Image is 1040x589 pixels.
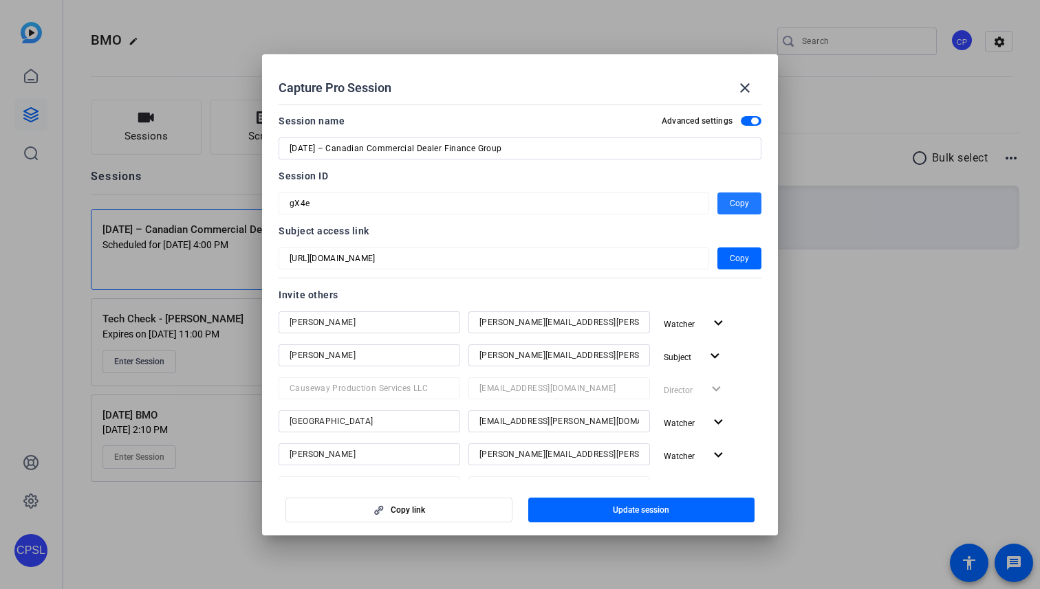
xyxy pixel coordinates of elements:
[290,479,449,496] input: Name...
[290,314,449,331] input: Name...
[658,410,733,435] button: Watcher
[710,447,727,464] mat-icon: expand_more
[290,250,698,267] input: Session OTP
[708,480,725,497] mat-icon: expand_more
[613,504,669,515] span: Update session
[479,380,639,397] input: Email...
[290,380,449,397] input: Name...
[730,250,749,267] span: Copy
[290,347,449,364] input: Name...
[290,195,698,212] input: Session OTP
[285,498,512,522] button: Copy link
[479,446,639,463] input: Email...
[479,347,639,364] input: Email...
[737,80,753,96] mat-icon: close
[664,452,695,461] span: Watcher
[290,140,750,157] input: Enter Session Name
[664,419,695,428] span: Watcher
[279,223,761,239] div: Subject access link
[662,115,733,126] h2: Advanced settings
[710,315,727,332] mat-icon: expand_more
[710,414,727,431] mat-icon: expand_more
[279,71,761,104] div: Capture Pro Session
[664,353,691,362] span: Subject
[706,348,724,365] mat-icon: expand_more
[717,192,761,214] button: Copy
[658,443,733,468] button: Watcher
[664,320,695,329] span: Watcher
[658,311,733,336] button: Watcher
[730,195,749,212] span: Copy
[528,498,755,522] button: Update session
[717,247,761,269] button: Copy
[391,504,425,515] span: Copy link
[479,479,639,496] input: Email...
[279,287,761,303] div: Invite others
[479,413,639,430] input: Email...
[279,113,345,129] div: Session name
[290,446,449,463] input: Name...
[658,476,730,501] button: Director
[658,344,729,369] button: Subject
[290,413,449,430] input: Name...
[479,314,639,331] input: Email...
[279,168,761,184] div: Session ID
